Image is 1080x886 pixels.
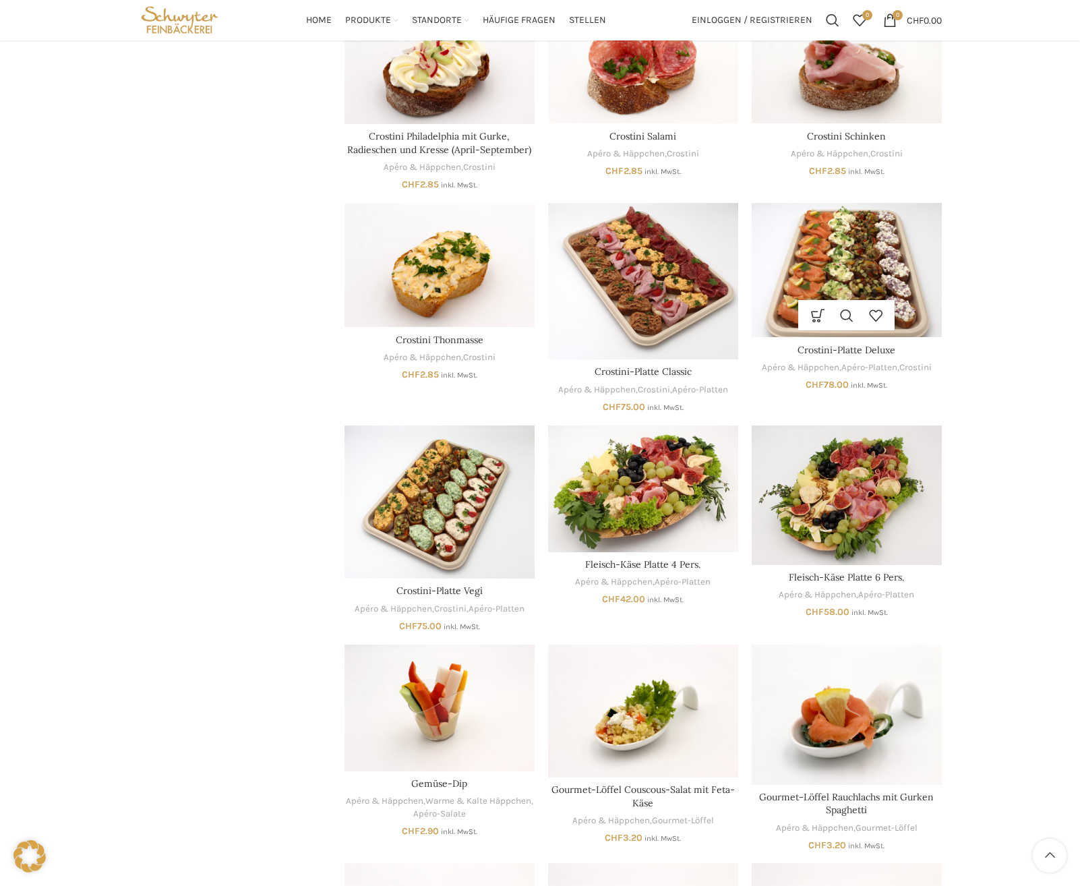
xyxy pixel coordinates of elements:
bdi: 42.00 [602,593,645,605]
a: Crostini [434,603,467,616]
a: Crostini Thonmasse [344,203,535,327]
a: Häufige Fragen [483,7,556,34]
small: inkl. MwSt. [851,381,887,390]
span: CHF [402,179,420,190]
a: Apéro-Salate [413,808,466,821]
a: Fleisch-Käse Platte 4 Pers. [585,558,700,570]
span: CHF [808,839,827,851]
small: inkl. MwSt. [441,181,477,189]
a: Apéro-Platten [841,361,897,374]
span: Standorte [412,14,462,27]
span: CHF [806,379,824,390]
a: 0 [846,7,873,34]
span: CHF [605,832,623,844]
a: Gemüse-Dip [411,777,467,790]
span: CHF [907,14,924,26]
span: Home [306,14,332,27]
a: Stellen [569,7,606,34]
div: , [752,589,942,601]
a: Crostini-Platte Deluxe [752,203,942,337]
bdi: 2.85 [605,165,642,177]
a: Apéro & Häppchen [384,161,461,174]
span: Stellen [569,14,606,27]
bdi: 3.20 [605,832,642,844]
a: Apéro & Häppchen [384,351,461,364]
div: Main navigation [228,7,685,34]
a: Warme & Kalte Häppchen [425,795,531,808]
a: Crostini-Platte Deluxe [798,344,895,356]
a: Apéro & Häppchen [575,576,653,589]
a: Fleisch-Käse Platte 6 Pers. [752,425,942,565]
span: CHF [809,165,827,177]
a: Apéro & Häppchen [779,589,856,601]
div: , [548,576,738,589]
div: , [344,161,535,174]
bdi: 2.85 [402,369,439,380]
div: , [548,815,738,827]
div: , [548,148,738,160]
div: , , [344,603,535,616]
a: Einloggen / Registrieren [685,7,819,34]
a: Apéro-Platten [469,603,524,616]
small: inkl. MwSt. [441,371,477,380]
bdi: 2.85 [809,165,846,177]
a: Apéro-Platten [655,576,711,589]
div: , , [548,384,738,396]
a: Schnellansicht [832,300,861,330]
a: Suchen [819,7,846,34]
a: Apéro & Häppchen [762,361,839,374]
a: Apéro & Häppchen [572,815,650,827]
a: Apéro & Häppchen [346,795,423,808]
small: inkl. MwSt. [647,403,684,412]
a: Crostini [870,148,903,160]
bdi: 75.00 [603,401,645,413]
small: inkl. MwSt. [848,167,884,176]
bdi: 2.90 [402,825,439,837]
a: Crostini Philadelphia mit Gurke, Radieschen und Kresse (April-September) [347,130,531,156]
a: Crostini-Platte Vegi [396,585,483,597]
a: Apéro & Häppchen [355,603,432,616]
span: Produkte [345,14,391,27]
small: inkl. MwSt. [644,167,681,176]
bdi: 58.00 [806,606,849,618]
a: Crostini-Platte Vegi [344,425,535,579]
a: Apéro-Platten [672,384,728,396]
small: inkl. MwSt. [647,595,684,604]
small: inkl. MwSt. [441,827,477,836]
a: Gourmet-Löffel [856,822,918,835]
a: Crostini [667,148,699,160]
a: Crostini-Platte Classic [595,365,692,378]
a: Wähle Optionen für „Crostini-Platte Deluxe“ [803,300,832,330]
div: Meine Wunschliste [846,7,873,34]
a: Gourmet-Löffel Couscous-Salat mit Feta-Käse [551,784,735,809]
a: Scroll to top button [1033,839,1067,873]
span: CHF [399,620,417,632]
span: CHF [605,165,624,177]
span: CHF [402,825,420,837]
a: Apéro & Häppchen [587,148,665,160]
a: Home [306,7,332,34]
div: , , [344,795,535,820]
span: 0 [893,10,903,20]
a: Produkte [345,7,398,34]
small: inkl. MwSt. [848,841,884,850]
div: , [752,822,942,835]
span: 0 [862,10,872,20]
bdi: 3.20 [808,839,846,851]
a: Gourmet-Löffel [652,815,714,827]
a: Crostini Thonmasse [396,334,483,346]
div: , [752,148,942,160]
a: Crostini Schinken [807,130,886,142]
a: Crostini [463,351,496,364]
div: , [344,351,535,364]
div: , , [752,361,942,374]
a: Gourmet-Löffel Couscous-Salat mit Feta-Käse [548,645,738,778]
a: 0 CHF0.00 [876,7,949,34]
span: Häufige Fragen [483,14,556,27]
a: Gemüse-Dip [344,645,535,771]
a: Crostini [899,361,932,374]
small: inkl. MwSt. [444,622,480,631]
a: Gourmet-Löffel Rauchlachs mit Gurken Spaghetti [752,645,942,785]
bdi: 78.00 [806,379,849,390]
